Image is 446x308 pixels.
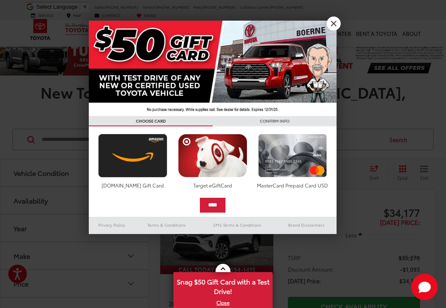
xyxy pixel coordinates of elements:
[96,134,169,178] img: amazoncard.png
[176,182,249,189] div: Target eGiftCard
[89,116,213,126] h3: CHOOSE CARD
[176,134,249,178] img: targetcard.png
[89,220,135,230] a: Privacy Policy
[411,274,438,300] svg: Start Chat
[256,182,329,189] div: MasterCard Prepaid Card USD
[213,116,337,126] h3: CONFIRM INFO
[135,220,198,230] a: Terms & Conditions
[96,182,169,189] div: [DOMAIN_NAME] Gift Card
[174,273,272,298] span: Snag $50 Gift Card with a Test Drive!
[89,21,337,116] img: 42635_top_851395.jpg
[198,220,276,230] a: SMS Terms & Conditions
[276,220,337,230] a: Brand Disclaimers
[256,134,329,178] img: mastercard.png
[411,274,438,300] button: Toggle Chat Window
